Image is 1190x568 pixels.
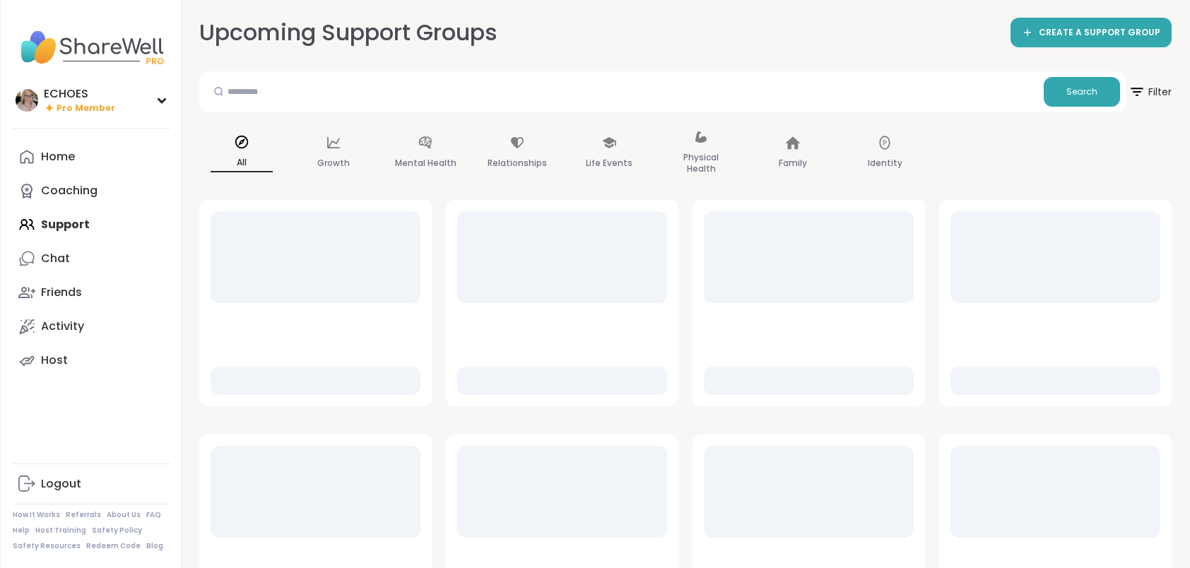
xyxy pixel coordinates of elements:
a: Logout [13,467,170,501]
div: Logout [41,476,81,492]
a: Friends [13,276,170,309]
a: Safety Resources [13,541,81,551]
p: Physical Health [670,149,732,177]
span: CREATE A SUPPORT GROUP [1039,27,1160,39]
p: Life Events [586,155,632,172]
a: FAQ [146,510,161,520]
button: Filter [1129,71,1172,112]
a: Host Training [35,526,86,536]
span: Filter [1129,75,1172,109]
a: Activity [13,309,170,343]
a: Safety Policy [92,526,142,536]
a: CREATE A SUPPORT GROUP [1011,18,1172,47]
button: Search [1044,77,1120,107]
a: Redeem Code [86,541,141,551]
a: Help [13,526,30,536]
p: Relationships [488,155,547,172]
div: Friends [41,285,82,300]
a: Blog [146,541,163,551]
img: ShareWell Nav Logo [13,23,170,72]
a: About Us [107,510,141,520]
span: Search [1066,85,1097,98]
a: Host [13,343,170,377]
a: Chat [13,242,170,276]
a: Coaching [13,174,170,208]
div: Chat [41,251,70,266]
h2: Upcoming Support Groups [199,17,497,49]
div: Host [41,353,68,368]
p: Identity [868,155,902,172]
p: Mental Health [395,155,456,172]
p: All [211,154,273,172]
div: Coaching [41,183,98,199]
a: Home [13,140,170,174]
div: Home [41,149,75,165]
p: Growth [317,155,350,172]
div: Activity [41,319,84,334]
a: How It Works [13,510,60,520]
div: ECHOES [44,86,115,102]
a: Referrals [66,510,101,520]
img: ECHOES [16,89,38,112]
p: Family [779,155,807,172]
span: Pro Member [57,102,115,114]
